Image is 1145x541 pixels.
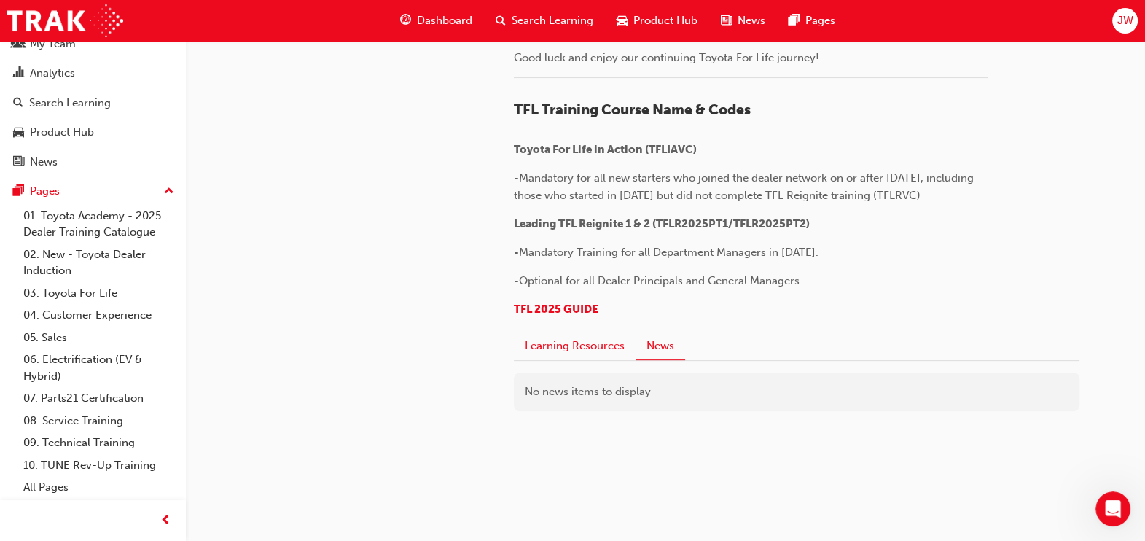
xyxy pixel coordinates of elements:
[1117,12,1133,29] span: JW
[17,205,180,244] a: 01. Toyota Academy - 2025 Dealer Training Catalogue
[6,178,180,205] button: Pages
[514,274,519,287] span: -
[17,432,180,454] a: 09. Technical Training
[514,373,1079,411] div: No news items to display
[636,332,685,361] button: News
[514,246,519,259] span: -
[13,67,24,80] span: chart-icon
[514,101,751,118] span: TFL Training Course Name & Codes
[17,244,180,282] a: 02. New - Toyota Dealer Induction
[484,6,605,36] a: search-iconSearch Learning
[1095,491,1130,526] iframe: Intercom live chat
[164,182,174,201] span: up-icon
[519,274,802,287] span: Optional for all Dealer Principals and General Managers.
[17,304,180,327] a: 04. Customer Experience
[17,476,180,499] a: All Pages
[17,349,180,387] a: 06. Electrification (EV & Hybrid)
[13,126,24,139] span: car-icon
[30,36,76,52] div: My Team
[514,143,697,156] span: Toyota For Life in Action (TFLIAVC)
[514,171,519,184] span: -
[30,154,58,171] div: News
[738,12,765,29] span: News
[400,12,411,30] span: guage-icon
[17,454,180,477] a: 10. TUNE Rev-Up Training
[30,183,60,200] div: Pages
[721,12,732,30] span: news-icon
[519,246,818,259] span: Mandatory Training for all Department Managers in [DATE].
[605,6,709,36] a: car-iconProduct Hub
[13,185,24,198] span: pages-icon
[417,12,472,29] span: Dashboard
[6,60,180,87] a: Analytics
[13,38,24,51] span: people-icon
[30,124,94,141] div: Product Hub
[17,410,180,432] a: 08. Service Training
[13,156,24,169] span: news-icon
[514,217,810,230] span: Leading TFL Reignite 1 & 2 (TFLR2025PT1/TFLR2025PT2)
[496,12,506,30] span: search-icon
[30,65,75,82] div: Analytics
[514,171,977,202] span: Mandatory for all new starters who joined the dealer network on or after [DATE], including those ...
[17,282,180,305] a: 03. Toyota For Life
[160,512,171,530] span: prev-icon
[514,51,819,64] span: Good luck and enjoy our continuing Toyota For Life journey!
[709,6,777,36] a: news-iconNews
[789,12,800,30] span: pages-icon
[1112,8,1138,34] button: JW
[512,12,593,29] span: Search Learning
[17,387,180,410] a: 07. Parts21 Certification
[17,327,180,349] a: 05. Sales
[13,97,23,110] span: search-icon
[6,31,180,58] a: My Team
[777,6,847,36] a: pages-iconPages
[29,95,111,112] div: Search Learning
[805,12,835,29] span: Pages
[6,149,180,176] a: News
[633,12,697,29] span: Product Hub
[388,6,484,36] a: guage-iconDashboard
[6,119,180,146] a: Product Hub
[7,4,123,37] img: Trak
[514,303,598,316] a: TFL 2025 GUIDE
[617,12,628,30] span: car-icon
[6,90,180,117] a: Search Learning
[514,332,636,360] button: Learning Resources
